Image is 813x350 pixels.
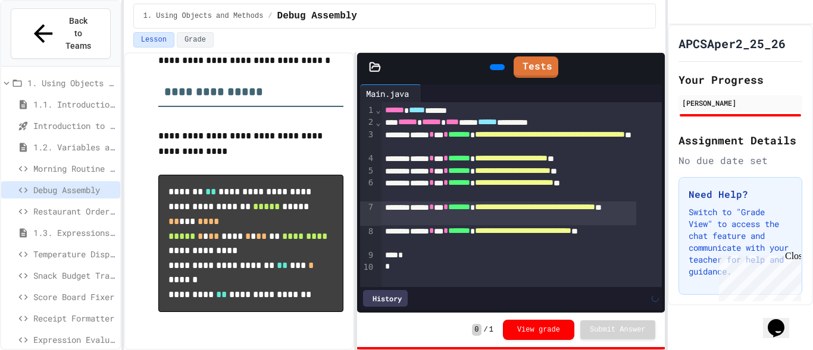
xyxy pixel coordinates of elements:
div: 10 [360,261,375,273]
span: 1.2. Variables and Data Types [33,141,115,153]
div: [PERSON_NAME] [682,97,799,108]
span: / [484,325,488,335]
iframe: chat widget [714,251,801,301]
span: / [268,11,272,21]
span: Debug Assembly [277,9,357,23]
div: 8 [360,226,375,250]
div: 9 [360,250,375,261]
span: Fold line [375,118,381,127]
div: Chat with us now!Close [5,5,82,75]
h2: Assignment Details [678,132,802,149]
h1: APCSAper2_25_26 [678,35,786,52]
span: Score Board Fixer [33,291,115,303]
span: Introduction to Algorithms, Programming, and Compilers [33,119,115,132]
span: 1.3. Expressions and Output [New] [33,226,115,239]
span: Restaurant Order System [33,205,115,217]
span: 1. Using Objects and Methods [27,77,115,89]
button: View grade [503,320,574,340]
div: 1 [360,105,375,116]
span: Fold line [375,105,381,115]
h2: Your Progress [678,71,802,88]
div: 6 [360,177,375,201]
button: Submit Answer [580,320,655,339]
div: Main.java [360,84,421,102]
h3: Need Help? [689,187,792,201]
div: 2 [360,116,375,128]
span: Expression Evaluator Fix [33,333,115,346]
div: 5 [360,165,375,177]
div: 3 [360,129,375,153]
span: 1 [489,325,493,335]
div: History [363,290,408,307]
p: Switch to "Grade View" to access the chat feature and communicate with your teacher for help and ... [689,206,792,278]
div: 4 [360,153,375,165]
span: 0 [472,324,481,336]
div: No due date set [678,153,802,168]
button: Grade [177,32,214,48]
button: Lesson [133,32,174,48]
button: Back to Teams [11,8,111,59]
span: Back to Teams [64,15,92,52]
span: Snack Budget Tracker [33,269,115,282]
div: 7 [360,201,375,226]
a: Tests [514,56,558,78]
span: Temperature Display Fix [33,248,115,260]
div: Main.java [360,87,415,100]
iframe: chat widget [763,302,801,338]
span: Debug Assembly [33,184,115,196]
span: 1.1. Introduction to Algorithms, Programming, and Compilers [33,98,115,111]
span: Morning Routine Fix [33,162,115,175]
span: 1. Using Objects and Methods [143,11,264,21]
span: Submit Answer [590,325,646,335]
span: Receipt Formatter [33,312,115,324]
